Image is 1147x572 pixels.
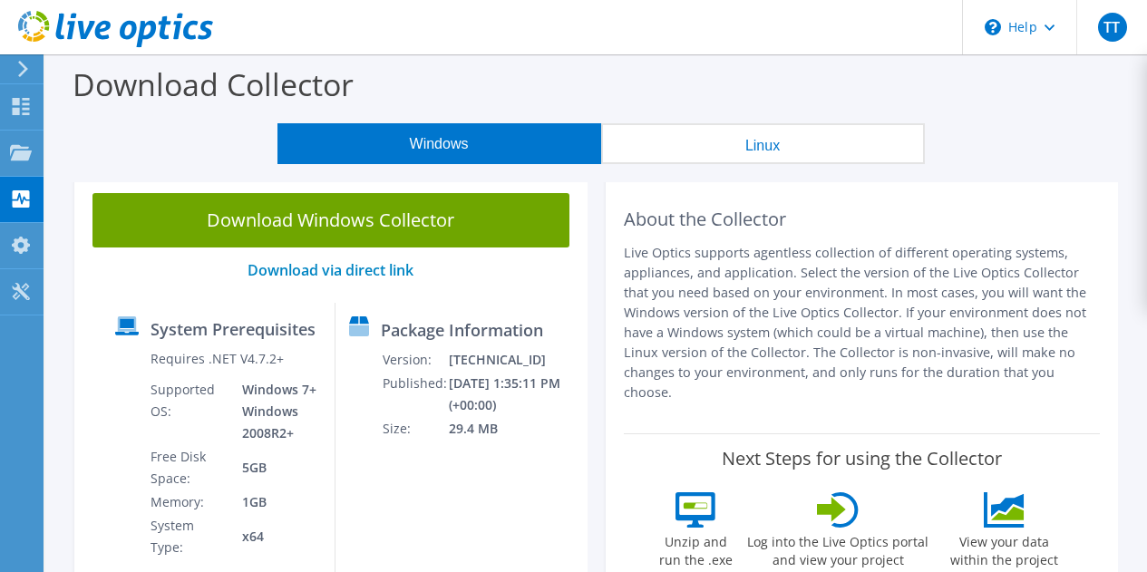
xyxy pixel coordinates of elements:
[150,378,229,445] td: Supported OS:
[73,63,354,105] label: Download Collector
[601,123,925,164] button: Linux
[654,528,737,569] label: Unzip and run the .exe
[448,348,579,372] td: [TECHNICAL_ID]
[382,348,448,372] td: Version:
[448,417,579,441] td: 29.4 MB
[248,260,413,280] a: Download via direct link
[985,19,1001,35] svg: \n
[938,528,1069,569] label: View your data within the project
[1098,13,1127,42] span: TT
[624,243,1101,402] p: Live Optics supports agentless collection of different operating systems, appliances, and applica...
[228,445,320,490] td: 5GB
[228,378,320,445] td: Windows 7+ Windows 2008R2+
[228,490,320,514] td: 1GB
[228,514,320,559] td: x64
[382,372,448,417] td: Published:
[381,321,543,339] label: Package Information
[150,514,229,559] td: System Type:
[746,528,929,569] label: Log into the Live Optics portal and view your project
[624,208,1101,230] h2: About the Collector
[151,320,316,338] label: System Prerequisites
[151,350,284,368] label: Requires .NET V4.7.2+
[150,490,229,514] td: Memory:
[722,448,1002,470] label: Next Steps for using the Collector
[277,123,601,164] button: Windows
[150,445,229,490] td: Free Disk Space:
[382,417,448,441] td: Size:
[92,193,569,247] a: Download Windows Collector
[448,372,579,417] td: [DATE] 1:35:11 PM (+00:00)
